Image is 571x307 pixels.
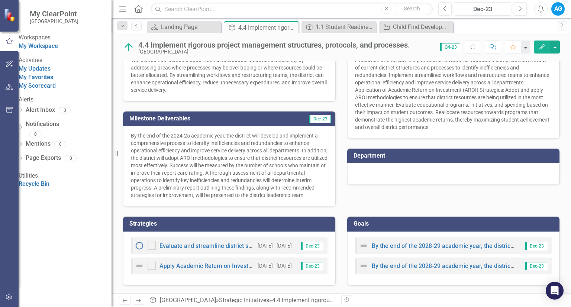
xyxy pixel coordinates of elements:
p: By the end of the 2024-25 academic year, the district will develop and implement a comprehensive ... [131,132,328,199]
img: Not Defined [359,241,368,250]
h3: Goals [354,220,556,227]
h3: Milestone Deliverables [129,115,277,122]
a: Recycle Bin [19,180,49,187]
div: [GEOGRAPHIC_DATA] [138,49,410,55]
div: 4.4 Implement rigorous project management structures, protocols, and processes. [138,41,410,49]
button: AG [551,2,565,16]
small: [DATE] - [DATE] [258,262,292,269]
span: My ClearPoint [30,9,78,18]
div: 0 [65,155,77,161]
h3: Strategies [129,220,332,227]
a: Strategic Initiatives [219,297,269,304]
div: » » [149,296,336,305]
button: Dec-23 [454,2,511,16]
span: Dec-23 [525,262,547,270]
p: The district has identified opportunities to enhance operational efficiency by addressing areas w... [131,56,328,94]
span: Dec-23 [309,115,331,123]
div: 0 [29,131,41,137]
a: 1.1 Student Readiness/Early Childhood [303,22,374,32]
img: ClearPoint Strategy [4,9,17,22]
img: On Target [123,41,135,53]
div: 4.4 Implement rigorous project management structures, protocols, and processes. [238,23,297,32]
span: Dec-23 [525,242,547,250]
div: Workspaces [19,33,112,42]
a: Child Find Developmental Screenings & Evaluations [381,22,451,32]
div: 0 [59,107,71,113]
a: Landing Page [149,22,219,32]
img: Not Defined [135,261,144,270]
a: Evaluate and streamline district structures focusing on efficiency [159,242,332,249]
a: Alert Inbox [26,106,55,114]
a: My Favorites [19,74,53,81]
span: Q4-23 [440,43,460,51]
small: [DATE] - [DATE] [258,242,292,249]
a: Notifications [26,120,112,129]
a: Mentions [26,140,51,148]
span: Evaluation and Streamlining of District Structures: Conduct a comprehensive review of current dis... [355,57,549,130]
a: Page Exports [26,154,61,162]
img: No Information [135,241,144,250]
a: Apply Academic Return on Investment Strategies [159,262,291,269]
div: 0 [54,141,66,147]
div: Open Intercom Messenger [546,282,564,300]
div: 4.4 Implement rigorous project management structures, protocols, and processes. [272,297,485,304]
small: [GEOGRAPHIC_DATA] [30,18,78,24]
span: Dec-23 [301,262,323,270]
h3: Department [354,152,556,159]
input: Search ClearPoint... [151,3,432,16]
div: Dec-23 [457,5,509,14]
a: My Updates [19,65,51,72]
a: [GEOGRAPHIC_DATA] [160,297,216,304]
div: 1.1 Student Readiness/Early Childhood [316,22,374,32]
div: Landing Page [161,22,219,32]
button: Search [394,4,431,14]
div: Activities [19,56,112,65]
div: Utilities [19,172,112,180]
div: Alerts [19,96,112,104]
div: Child Find Developmental Screenings & Evaluations [393,22,451,32]
span: Dec-23 [301,242,323,250]
img: Not Defined [359,261,368,270]
span: Search [404,6,420,12]
a: My Scorecard [19,82,56,89]
a: My Workspace [19,42,58,49]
